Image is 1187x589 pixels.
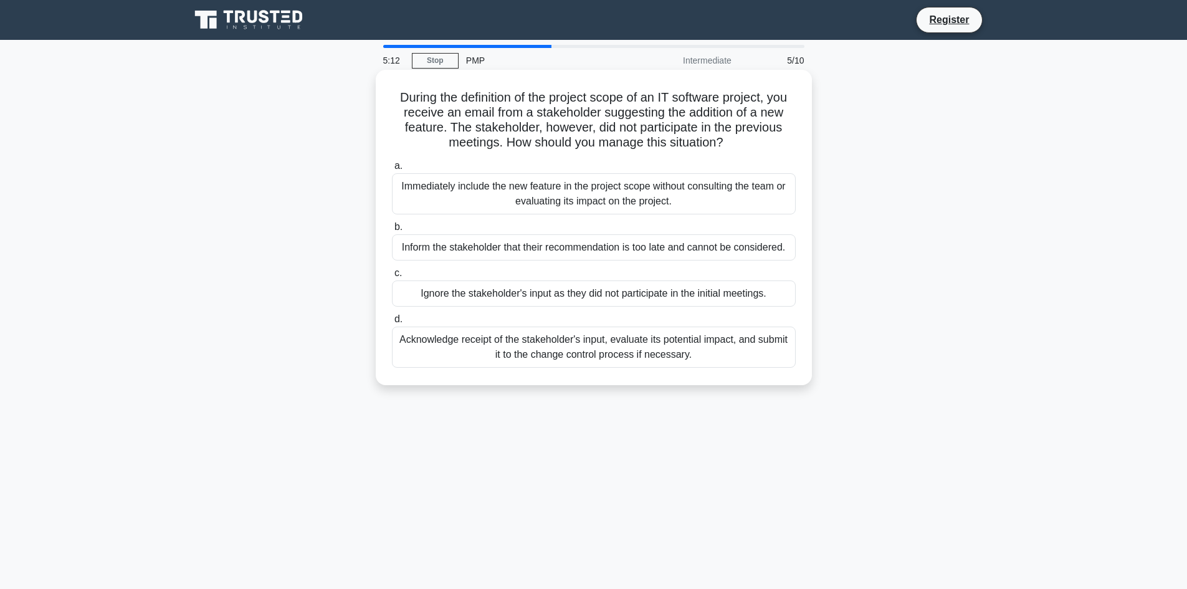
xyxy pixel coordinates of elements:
span: c. [394,267,402,278]
div: Inform the stakeholder that their recommendation is too late and cannot be considered. [392,234,796,261]
div: Ignore the stakeholder's input as they did not participate in the initial meetings. [392,280,796,307]
span: d. [394,314,403,324]
a: Stop [412,53,459,69]
span: a. [394,160,403,171]
div: Immediately include the new feature in the project scope without consulting the team or evaluatin... [392,173,796,214]
span: b. [394,221,403,232]
div: 5/10 [739,48,812,73]
div: PMP [459,48,630,73]
h5: During the definition of the project scope of an IT software project, you receive an email from a... [391,90,797,151]
div: Intermediate [630,48,739,73]
a: Register [922,12,976,27]
div: Acknowledge receipt of the stakeholder's input, evaluate its potential impact, and submit it to t... [392,327,796,368]
div: 5:12 [376,48,412,73]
